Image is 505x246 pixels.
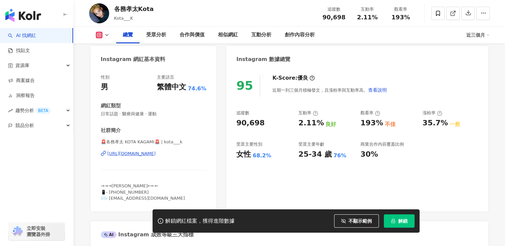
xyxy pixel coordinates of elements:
[236,79,253,92] div: 95
[101,102,121,109] div: 網紅類型
[251,31,271,39] div: 互動分析
[391,219,396,223] span: lock
[114,16,133,21] span: Kota___K
[8,47,30,54] a: 找貼文
[146,31,166,39] div: 受眾分析
[423,110,442,116] div: 漲粉率
[27,225,50,237] span: 立即安裝 瀏覽器外掛
[385,121,396,128] div: 不佳
[236,110,249,116] div: 追蹤數
[188,85,207,92] span: 74.6%
[334,214,379,228] button: 不顯示範例
[322,14,345,21] span: 90,698
[298,118,324,128] div: 2.11%
[15,103,51,118] span: 趨勢分析
[107,151,156,157] div: [URL][DOMAIN_NAME]
[388,6,414,13] div: 觀看率
[180,31,205,39] div: 合作與價值
[357,14,377,21] span: 2.11%
[360,149,378,160] div: 30%
[157,82,186,92] div: 繁體中文
[368,87,387,93] span: 查看說明
[466,30,490,40] div: 近三個月
[8,108,13,113] span: rise
[218,31,238,39] div: 相似網紅
[355,6,380,13] div: 互動率
[297,74,308,82] div: 優良
[101,56,166,63] div: Instagram 網紅基本資料
[450,121,460,128] div: 一般
[321,6,347,13] div: 追蹤數
[157,74,174,80] div: 主要語言
[298,141,324,147] div: 受眾主要年齡
[333,152,346,159] div: 76%
[236,56,290,63] div: Instagram 數據總覽
[101,111,207,117] span: 日常話題 · 醫療與健康 · 運動
[15,118,34,133] span: 競品分析
[398,218,408,224] span: 解鎖
[101,151,207,157] a: [URL][DOMAIN_NAME]
[325,121,336,128] div: 良好
[8,32,36,39] a: searchAI 找網紅
[101,231,194,238] div: Instagram 成效等級三大指標
[114,5,154,13] div: 各務孝太Kota
[272,83,387,97] div: 近期一到三個月積極發文，且漲粉率與互動率高。
[298,149,332,160] div: 25-34 歲
[392,14,410,21] span: 193%
[298,110,318,116] div: 互動率
[348,218,372,224] span: 不顯示範例
[384,214,415,228] button: 解鎖
[9,222,65,240] a: chrome extension立即安裝 瀏覽器外掛
[123,31,133,39] div: 總覽
[236,149,251,160] div: 女性
[101,74,109,80] div: 性別
[423,118,448,128] div: 35.7%
[101,139,207,145] span: 🚨各務孝太 KOTA KAGAMI🚨 | kota___k
[101,183,185,200] span: →→→[PERSON_NAME]←←← 📱- [PHONE_NUMBER] ✉️- [EMAIL_ADDRESS][DOMAIN_NAME]
[101,231,117,238] div: AI
[11,226,24,237] img: chrome extension
[101,127,121,134] div: 社群簡介
[253,152,271,159] div: 68.2%
[272,74,315,82] div: K-Score :
[285,31,315,39] div: 創作內容分析
[8,77,35,84] a: 商案媒合
[165,218,235,225] div: 解鎖網紅檔案，獲得進階數據
[236,118,265,128] div: 90,698
[5,9,41,22] img: logo
[236,141,262,147] div: 受眾主要性別
[15,58,29,73] span: 資源庫
[368,83,387,97] button: 查看說明
[35,107,51,114] div: BETA
[89,3,109,23] img: KOL Avatar
[360,110,380,116] div: 觀看率
[101,82,108,92] div: 男
[360,141,404,147] div: 商業合作內容覆蓋比例
[8,92,35,99] a: 洞察報告
[360,118,383,128] div: 193%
